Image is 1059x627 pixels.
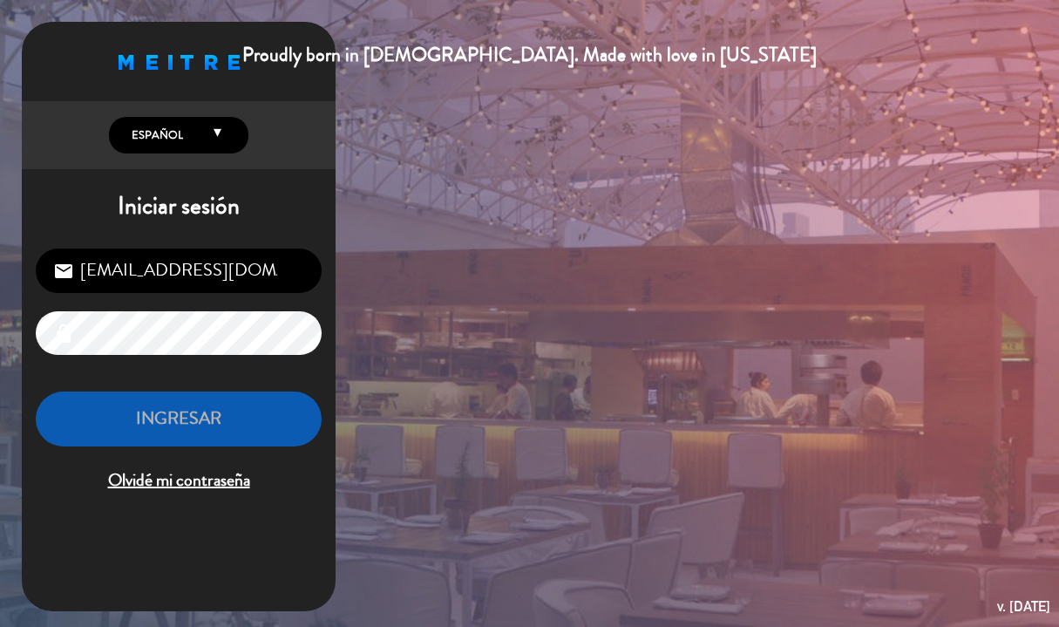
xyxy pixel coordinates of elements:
[127,126,183,144] span: Español
[22,192,336,221] h1: Iniciar sesión
[53,324,74,344] i: lock
[36,249,322,293] input: Correo Electrónico
[997,595,1050,618] div: v. [DATE]
[36,392,322,446] button: INGRESAR
[36,467,322,495] span: Olvidé mi contraseña
[53,261,74,282] i: email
